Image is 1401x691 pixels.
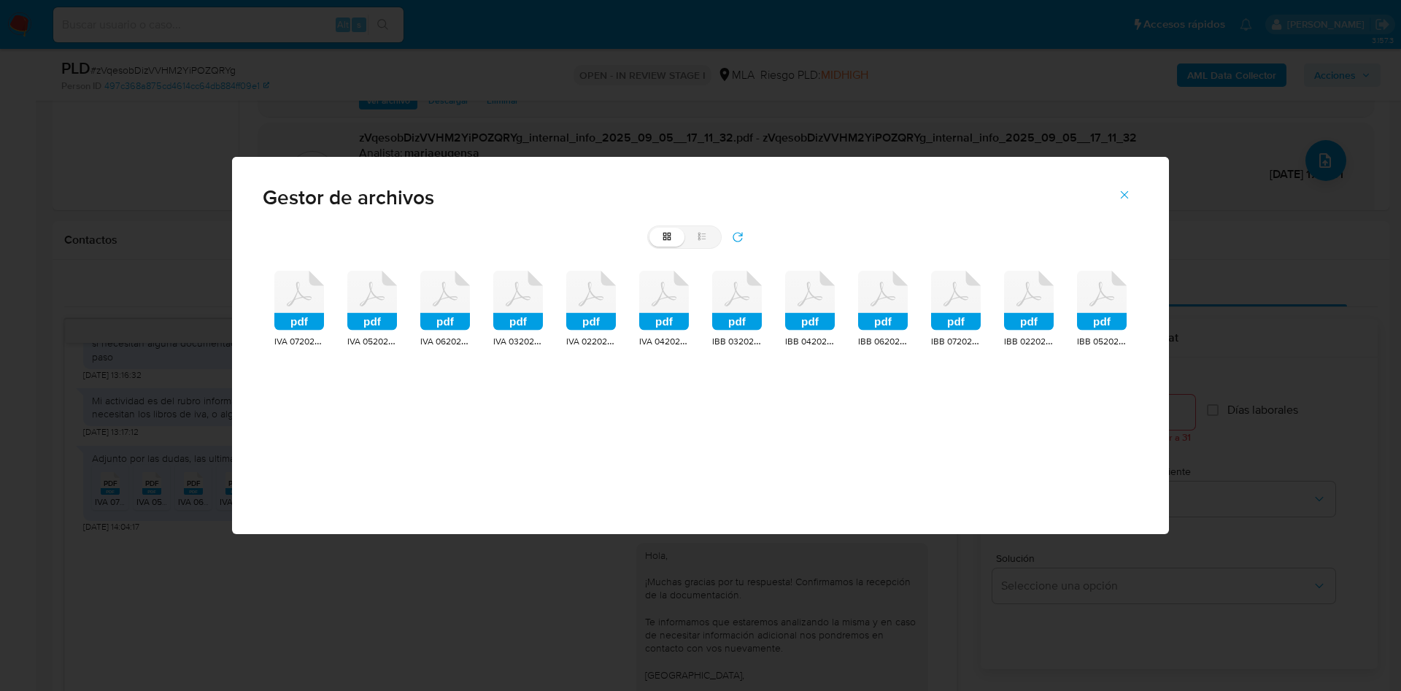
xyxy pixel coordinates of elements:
[420,333,481,348] span: IVA 062025.pdf
[712,333,773,348] span: IBB 032025.pdf
[639,333,700,348] span: IVA 042025.pdf
[639,271,689,349] div: pdfIVA 042025.pdf
[858,333,919,348] span: IBB 062025.pdf
[712,271,762,349] div: pdfIBB 032025.pdf
[785,271,835,349] div: pdfIBB 042025.pdf
[1077,271,1127,349] div: pdfIBB 052025.pdf
[722,225,754,249] button: refresh
[274,333,334,348] span: IVA 072025.pdf
[785,333,846,348] span: IBB 042025.pdf
[931,271,981,349] div: pdfIBB 072025.pdf
[858,271,908,349] div: pdfIBB 062025.pdf
[566,333,627,348] span: IVA 022025.pdf
[263,188,1138,208] span: Gestor de archivos
[493,333,554,348] span: IVA 032025.pdf
[1099,177,1150,212] button: Cerrar
[420,271,470,349] div: pdfIVA 062025.pdf
[347,333,408,348] span: IVA 052025.pdf
[1004,271,1054,349] div: pdfIBB 022025.pdf
[1077,333,1138,348] span: IBB 052025.pdf
[931,333,992,348] span: IBB 072025.pdf
[347,271,397,349] div: pdfIVA 052025.pdf
[566,271,616,349] div: pdfIVA 022025.pdf
[493,271,543,349] div: pdfIVA 032025.pdf
[274,271,324,349] div: pdfIVA 072025.pdf
[1004,333,1065,348] span: IBB 022025.pdf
